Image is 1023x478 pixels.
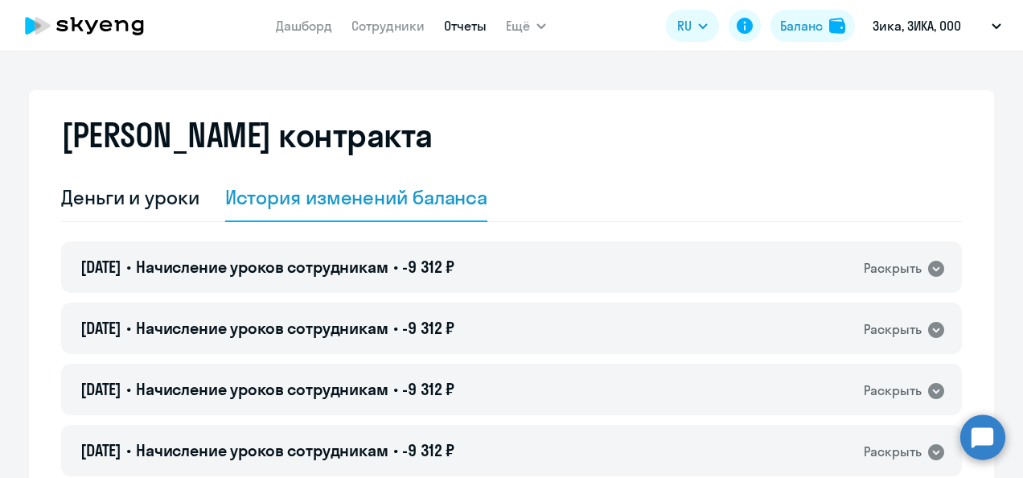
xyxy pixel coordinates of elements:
span: RU [677,16,692,35]
div: Раскрыть [864,381,922,401]
span: [DATE] [80,440,121,460]
span: [DATE] [80,379,121,399]
span: [DATE] [80,318,121,338]
a: Сотрудники [351,18,425,34]
span: -9 312 ₽ [402,440,454,460]
div: История изменений баланса [225,184,488,210]
button: Балансbalance [770,10,855,42]
span: • [393,379,398,399]
div: Раскрыть [864,319,922,340]
span: • [126,379,131,399]
div: Баланс [780,16,823,35]
span: Начисление уроков сотрудникам [136,318,388,338]
span: • [393,440,398,460]
span: • [393,318,398,338]
span: -9 312 ₽ [402,379,454,399]
span: -9 312 ₽ [402,318,454,338]
button: RU [666,10,719,42]
a: Дашборд [276,18,332,34]
span: • [126,257,131,277]
span: • [126,318,131,338]
img: balance [829,18,845,34]
span: -9 312 ₽ [402,257,454,277]
div: Раскрыть [864,442,922,462]
span: Начисление уроков сотрудникам [136,379,388,399]
button: Ещё [506,10,546,42]
div: Раскрыть [864,258,922,278]
span: • [393,257,398,277]
span: [DATE] [80,257,121,277]
div: Деньги и уроки [61,184,199,210]
span: Начисление уроков сотрудникам [136,257,388,277]
a: Отчеты [444,18,487,34]
h2: [PERSON_NAME] контракта [61,116,433,155]
span: Ещё [506,16,530,35]
button: Зика, ЗИКА, ООО [865,6,1009,45]
span: • [126,440,131,460]
p: Зика, ЗИКА, ООО [873,16,961,35]
span: Начисление уроков сотрудникам [136,440,388,460]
